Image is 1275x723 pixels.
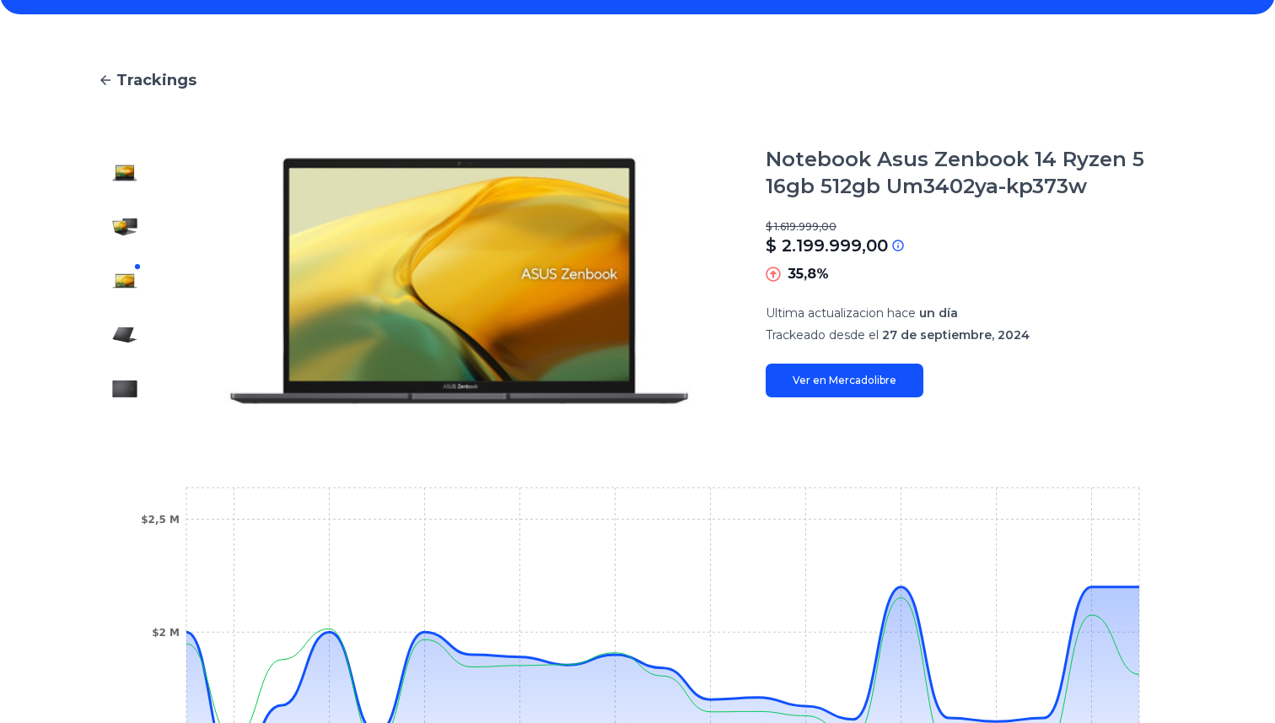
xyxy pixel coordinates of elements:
[111,321,138,348] img: Notebook Asus Zenbook 14 Ryzen 5 16gb 512gb Um3402ya-kp373w
[152,627,180,639] tspan: $2 M
[766,305,916,321] span: Ultima actualizacion hace
[919,305,958,321] span: un día
[766,220,1177,234] p: $ 1.619.999,00
[766,364,923,397] a: Ver en Mercadolibre
[111,267,138,294] img: Notebook Asus Zenbook 14 Ryzen 5 16gb 512gb Um3402ya-kp373w
[111,159,138,186] img: Notebook Asus Zenbook 14 Ryzen 5 16gb 512gb Um3402ya-kp373w
[766,146,1177,200] h1: Notebook Asus Zenbook 14 Ryzen 5 16gb 512gb Um3402ya-kp373w
[766,234,888,257] p: $ 2.199.999,00
[788,264,829,284] p: 35,8%
[186,146,732,416] img: Notebook Asus Zenbook 14 Ryzen 5 16gb 512gb Um3402ya-kp373w
[98,68,1177,92] a: Trackings
[141,514,180,526] tspan: $2,5 M
[116,68,196,92] span: Trackings
[111,213,138,240] img: Notebook Asus Zenbook 14 Ryzen 5 16gb 512gb Um3402ya-kp373w
[882,327,1030,343] span: 27 de septiembre, 2024
[766,327,879,343] span: Trackeado desde el
[111,375,138,402] img: Notebook Asus Zenbook 14 Ryzen 5 16gb 512gb Um3402ya-kp373w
